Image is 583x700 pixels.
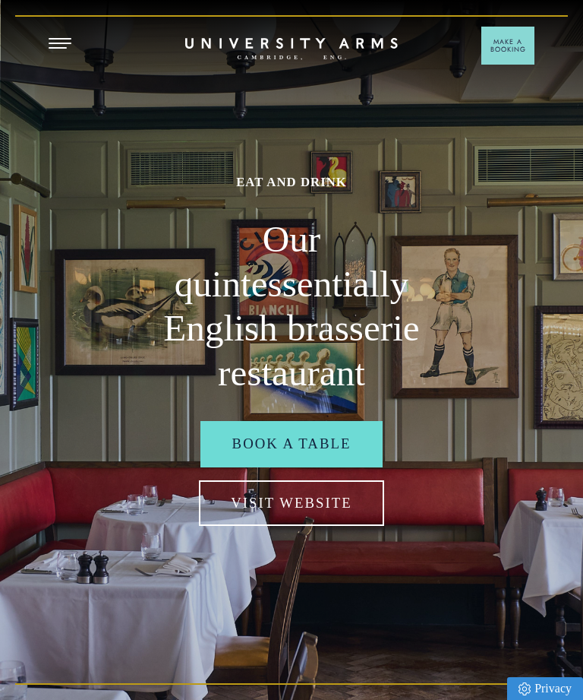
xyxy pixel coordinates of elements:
[518,683,531,695] img: Privacy
[49,38,71,50] button: Open Menu
[490,38,526,53] span: Make a Booking
[481,27,534,65] button: Make a BookingArrow icon
[185,38,398,61] a: Home
[200,421,383,467] a: Book a table
[146,217,437,395] h2: Our quintessentially English brasserie restaurant
[199,480,383,526] a: Visit Website
[146,174,437,192] h1: Eat and drink
[507,677,583,700] a: Privacy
